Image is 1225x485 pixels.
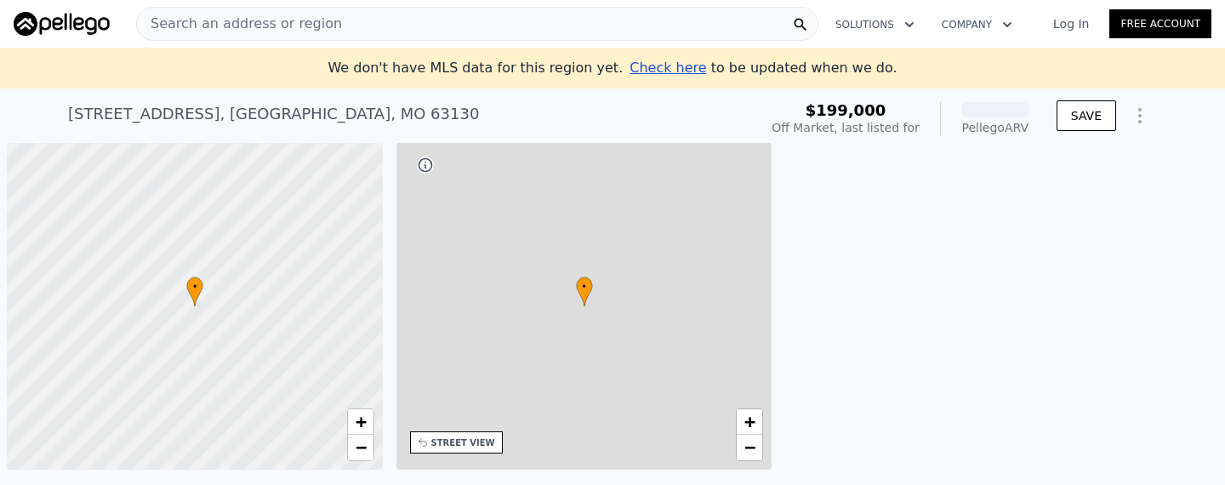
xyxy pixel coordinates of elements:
[961,119,1029,136] div: Pellego ARV
[348,409,373,435] a: Zoom in
[348,435,373,460] a: Zoom out
[630,60,706,76] span: Check here
[806,101,886,119] span: $199,000
[744,411,755,432] span: +
[186,279,203,294] span: •
[576,277,593,306] div: •
[68,102,479,126] div: [STREET_ADDRESS] , [GEOGRAPHIC_DATA] , MO 63130
[431,436,495,449] div: STREET VIEW
[1123,99,1157,133] button: Show Options
[744,436,755,458] span: −
[822,9,928,40] button: Solutions
[137,14,342,34] span: Search an address or region
[1033,15,1109,32] a: Log In
[630,58,897,78] div: to be updated when we do.
[355,411,366,432] span: +
[355,436,366,458] span: −
[14,12,110,36] img: Pellego
[772,119,920,136] div: Off Market, last listed for
[576,279,593,294] span: •
[186,277,203,306] div: •
[928,9,1026,40] button: Company
[1057,100,1116,131] button: SAVE
[1109,9,1211,38] a: Free Account
[737,435,762,460] a: Zoom out
[737,409,762,435] a: Zoom in
[328,58,897,78] div: We don't have MLS data for this region yet.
